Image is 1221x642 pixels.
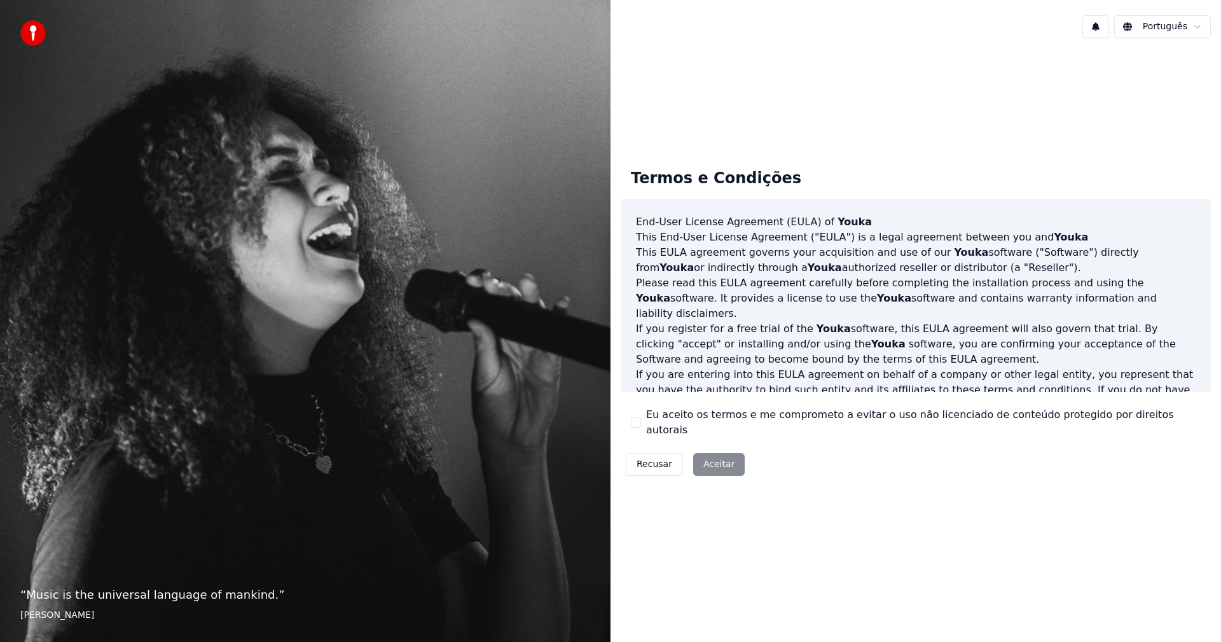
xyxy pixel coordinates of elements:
[20,20,46,46] img: youka
[636,214,1196,230] h3: End-User License Agreement (EULA) of
[636,292,670,304] span: Youka
[636,321,1196,367] p: If you register for a free trial of the software, this EULA agreement will also govern that trial...
[1054,231,1088,243] span: Youka
[817,323,851,335] span: Youka
[659,262,694,274] span: Youka
[954,246,988,258] span: Youka
[636,245,1196,276] p: This EULA agreement governs your acquisition and use of our software ("Software") directly from o...
[636,230,1196,245] p: This End-User License Agreement ("EULA") is a legal agreement between you and
[20,609,590,622] footer: [PERSON_NAME]
[636,367,1196,428] p: If you are entering into this EULA agreement on behalf of a company or other legal entity, you re...
[621,158,811,199] div: Termos e Condições
[626,453,683,476] button: Recusar
[871,338,906,350] span: Youka
[838,216,872,228] span: Youka
[636,276,1196,321] p: Please read this EULA agreement carefully before completing the installation process and using th...
[646,407,1201,438] label: Eu aceito os termos e me comprometo a evitar o uso não licenciado de conteúdo protegido por direi...
[20,586,590,604] p: “ Music is the universal language of mankind. ”
[877,292,911,304] span: Youka
[808,262,842,274] span: Youka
